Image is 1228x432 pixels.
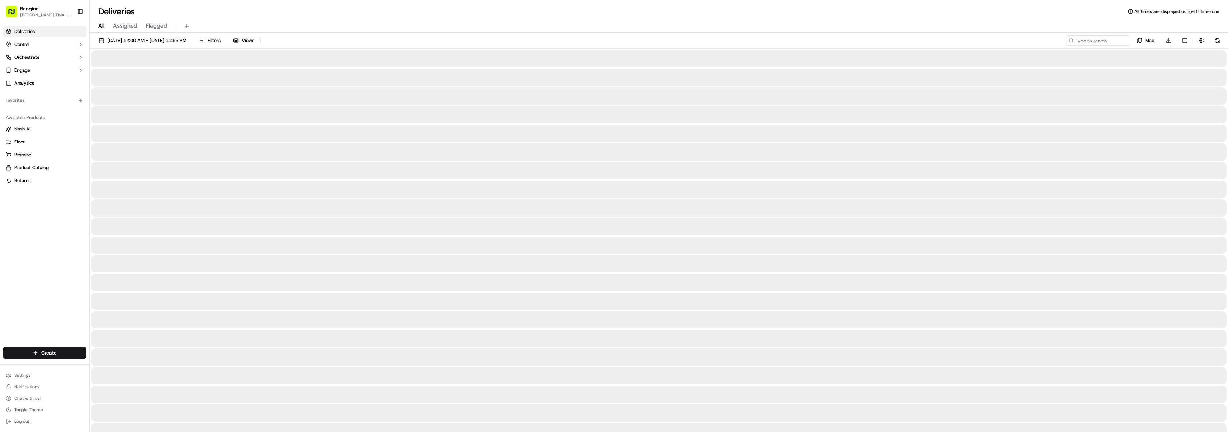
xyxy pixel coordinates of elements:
button: Product Catalog [3,162,86,174]
span: Fleet [14,139,25,145]
button: Settings [3,370,86,380]
span: Assigned [113,22,137,30]
span: Views [242,37,254,44]
a: Nash AI [6,126,84,132]
button: Notifications [3,382,86,392]
a: Promise [6,152,84,158]
button: Map [1133,35,1158,46]
div: Available Products [3,112,86,123]
span: Product Catalog [14,165,49,171]
button: Refresh [1212,35,1222,46]
span: Filters [208,37,221,44]
a: Analytics [3,77,86,89]
button: Bengine [20,5,39,12]
a: Deliveries [3,26,86,37]
span: Engage [14,67,30,73]
button: Orchestrate [3,52,86,63]
span: Analytics [14,80,34,86]
span: Nash AI [14,126,30,132]
span: Returns [14,177,30,184]
a: Fleet [6,139,84,145]
button: Create [3,347,86,359]
button: Views [230,35,258,46]
button: Nash AI [3,123,86,135]
button: Fleet [3,136,86,148]
button: [PERSON_NAME][EMAIL_ADDRESS][DOMAIN_NAME] [20,12,71,18]
button: Chat with us! [3,393,86,403]
button: Promise [3,149,86,161]
h1: Deliveries [98,6,135,17]
span: Log out [14,418,29,424]
a: Returns [6,177,84,184]
button: Toggle Theme [3,405,86,415]
span: All [98,22,104,30]
button: Bengine[PERSON_NAME][EMAIL_ADDRESS][DOMAIN_NAME] [3,3,74,20]
span: Orchestrate [14,54,39,61]
button: Control [3,39,86,50]
button: Engage [3,65,86,76]
span: Settings [14,372,30,378]
span: Chat with us! [14,395,41,401]
span: Flagged [146,22,167,30]
input: Type to search [1066,35,1130,46]
button: Log out [3,416,86,426]
span: Control [14,41,29,48]
button: Returns [3,175,86,186]
button: Filters [196,35,224,46]
div: Favorites [3,95,86,106]
span: Deliveries [14,28,35,35]
span: All times are displayed using PDT timezone [1134,9,1219,14]
button: [DATE] 12:00 AM - [DATE] 11:59 PM [95,35,190,46]
span: [DATE] 12:00 AM - [DATE] 11:59 PM [107,37,186,44]
span: Notifications [14,384,39,390]
span: Create [41,349,57,356]
span: Toggle Theme [14,407,43,413]
span: Promise [14,152,31,158]
span: Map [1145,37,1154,44]
a: Product Catalog [6,165,84,171]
